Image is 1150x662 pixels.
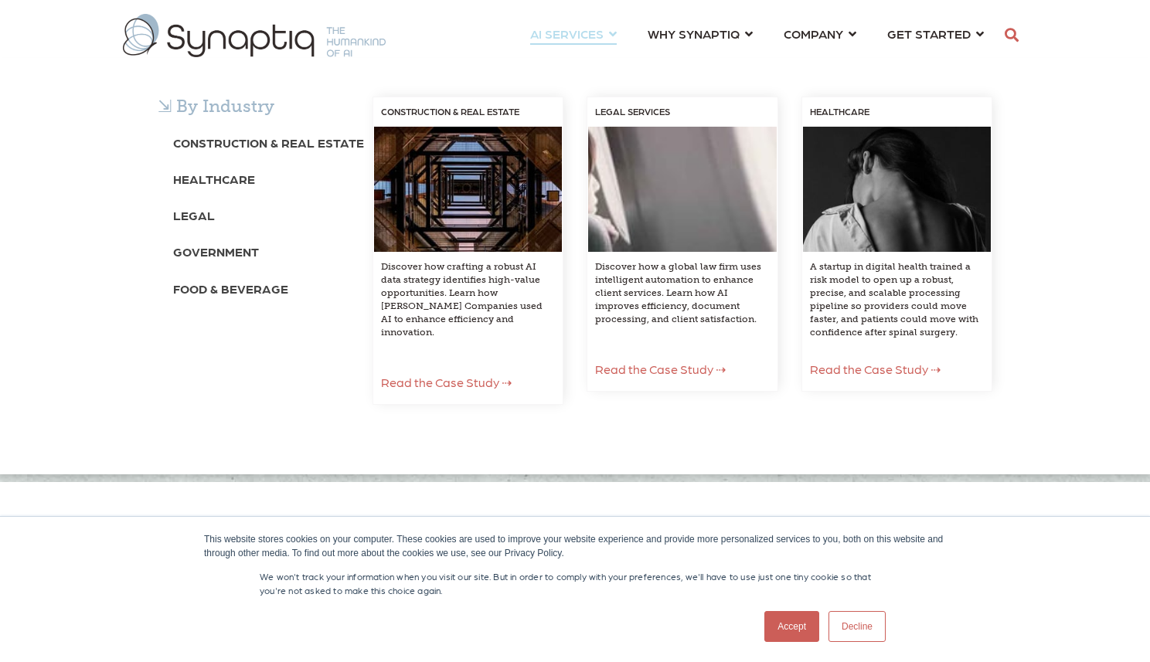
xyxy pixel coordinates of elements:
span: COMPANY [784,23,843,44]
nav: menu [515,8,999,63]
a: GET STARTED [887,19,984,48]
a: Decline [828,611,886,642]
a: Accept [764,611,819,642]
a: WHY SYNAPTIQ [648,19,753,48]
span: AI SERVICES [530,23,604,44]
div: This website stores cookies on your computer. These cookies are used to improve your website expe... [204,532,946,560]
span: GET STARTED [887,23,971,44]
a: AI SERVICES [530,19,617,48]
a: COMPANY [784,19,856,48]
p: We won't track your information when you visit our site. But in order to comply with your prefere... [260,569,890,597]
img: synaptiq logo-1 [123,14,386,57]
span: WHY SYNAPTIQ [648,23,740,44]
